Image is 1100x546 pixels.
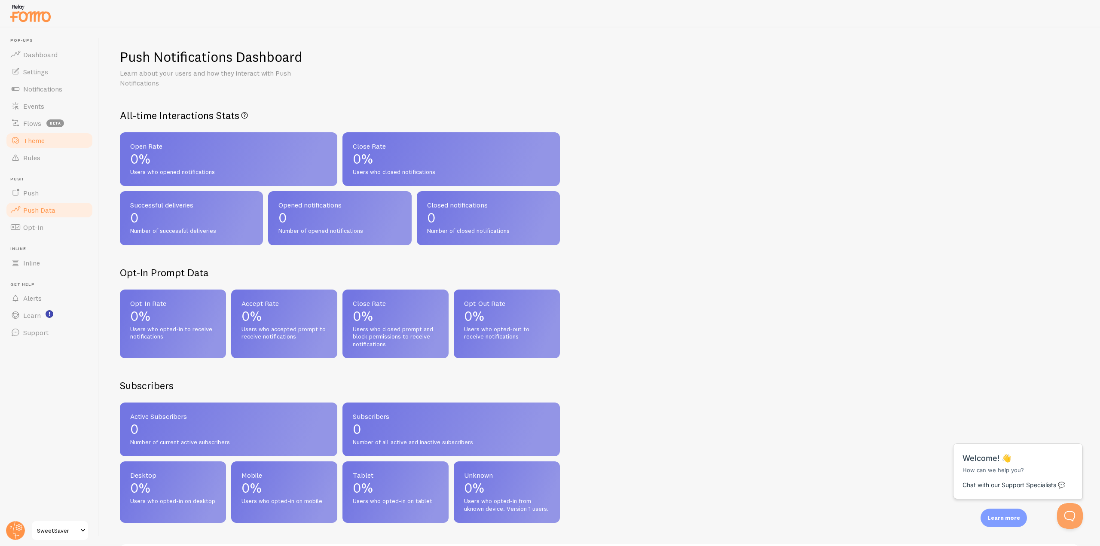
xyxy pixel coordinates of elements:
a: SweetSaver [31,520,89,541]
p: 0 [130,422,327,436]
span: Users who opted-in on mobile [241,497,327,505]
span: Users who opted-in on tablet [353,497,438,505]
a: Settings [5,63,94,80]
span: Opt-Out Rate [464,300,550,307]
span: Settings [23,67,48,76]
p: 0% [353,152,550,166]
span: Unknown [464,472,550,479]
span: Users who opted-in to receive notifications [130,326,216,341]
p: 0% [241,309,327,323]
p: 0 [130,211,253,225]
img: fomo-relay-logo-orange.svg [9,2,52,24]
svg: <p>Watch New Feature Tutorials!</p> [46,310,53,318]
span: Pop-ups [10,38,94,43]
span: Desktop [130,472,216,479]
span: Number of closed notifications [427,227,550,235]
span: Opt-In Rate [130,300,216,307]
span: Push [23,189,39,197]
span: Get Help [10,282,94,287]
a: Learn [5,307,94,324]
span: Users who opened notifications [130,168,327,176]
span: Theme [23,136,45,145]
a: Push [5,184,94,201]
span: Push [10,177,94,182]
a: Push Data [5,201,94,219]
span: Notifications [23,85,62,93]
span: beta [46,119,64,127]
a: Opt-In [5,219,94,236]
span: Push Data [23,206,55,214]
span: Opt-In [23,223,43,232]
span: SweetSaver [37,525,78,536]
span: Learn [23,311,41,320]
span: Users who closed notifications [353,168,550,176]
span: Mobile [241,472,327,479]
p: 0 [353,422,550,436]
span: Dashboard [23,50,58,59]
p: 0% [353,481,438,495]
a: Events [5,98,94,115]
p: 0 [427,211,550,225]
span: Users who accepted prompt to receive notifications [241,326,327,341]
iframe: Help Scout Beacon - Open [1057,503,1083,529]
p: Learn more [987,514,1020,522]
p: 0% [130,309,216,323]
p: Learn about your users and how they interact with Push Notifications [120,68,326,88]
span: Users who opted-in on desktop [130,497,216,505]
span: Close Rate [353,300,438,307]
h2: All-time Interactions Stats [120,109,560,122]
a: Support [5,324,94,341]
a: Alerts [5,290,94,307]
p: 0% [130,152,327,166]
span: Subscribers [353,413,550,420]
p: 0% [241,481,327,495]
a: Theme [5,132,94,149]
span: Accept Rate [241,300,327,307]
p: 0% [130,481,216,495]
div: Learn more [981,509,1027,527]
a: Dashboard [5,46,94,63]
span: Tablet [353,472,438,479]
a: Flows beta [5,115,94,132]
span: Events [23,102,44,110]
span: Closed notifications [427,201,550,208]
a: Notifications [5,80,94,98]
span: Alerts [23,294,42,302]
span: Users who opted-in from uknown device. Version 1 users. [464,497,550,512]
span: Number of all active and inactive subscribers [353,439,550,446]
span: Inline [10,246,94,252]
span: Number of successful deliveries [130,227,253,235]
span: Users who closed prompt and block permissions to receive notifications [353,326,438,348]
span: Active Subscribers [130,413,327,420]
span: Close Rate [353,143,550,149]
span: Rules [23,153,40,162]
p: 0% [353,309,438,323]
span: Successful deliveries [130,201,253,208]
span: Flows [23,119,41,128]
a: Rules [5,149,94,166]
p: 0 [278,211,401,225]
span: Opened notifications [278,201,401,208]
a: Inline [5,254,94,271]
iframe: Help Scout Beacon - Messages and Notifications [949,422,1088,503]
h2: Opt-In Prompt Data [120,266,560,279]
p: 0% [464,309,550,323]
span: Number of current active subscribers [130,439,327,446]
span: Inline [23,259,40,267]
h2: Subscribers [120,379,174,392]
p: 0% [464,481,550,495]
span: Support [23,328,49,337]
span: Open Rate [130,143,327,149]
h1: Push Notifications Dashboard [120,48,302,66]
span: Number of opened notifications [278,227,401,235]
span: Users who opted-out to receive notifications [464,326,550,341]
